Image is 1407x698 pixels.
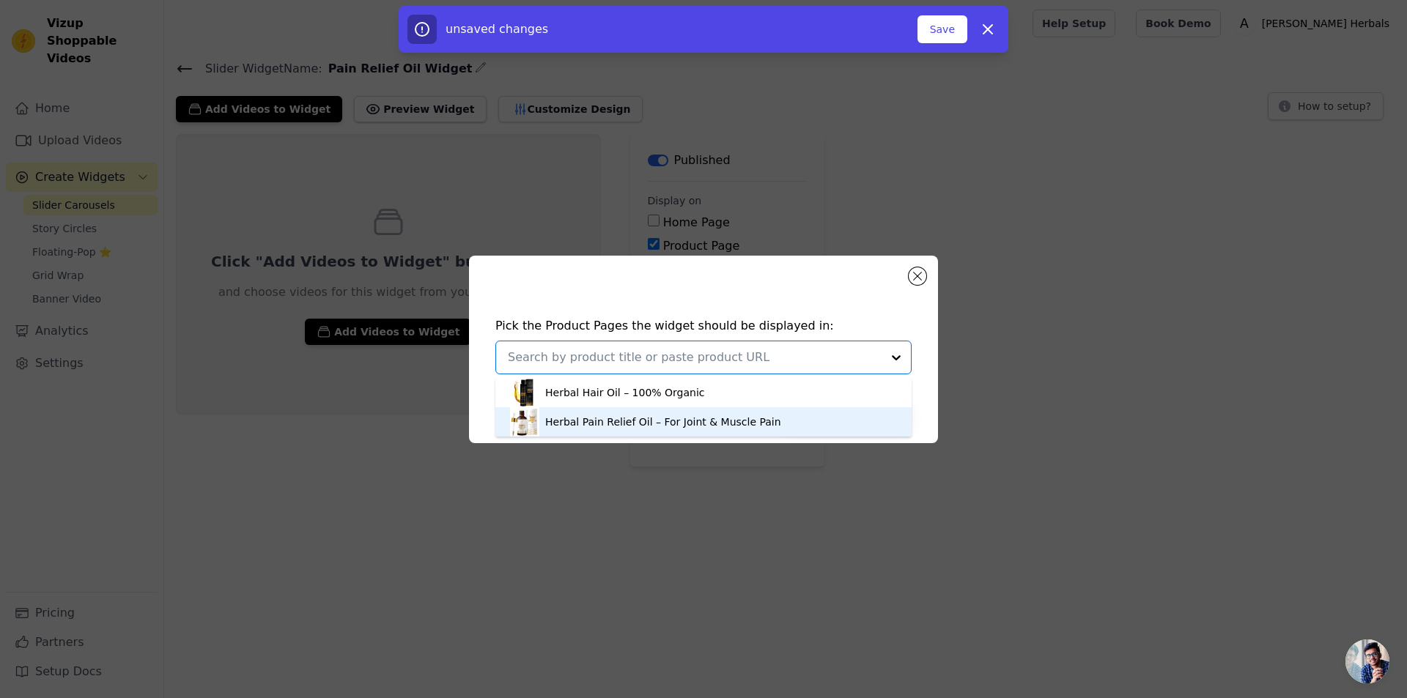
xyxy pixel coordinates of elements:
[510,407,539,437] img: product thumbnail
[495,317,912,335] h4: Pick the Product Pages the widget should be displayed in:
[545,415,781,429] div: Herbal Pain Relief Oil – For Joint & Muscle Pain
[917,15,967,43] button: Save
[1345,639,1389,683] div: Open chat
[545,385,705,400] div: Herbal Hair Oil – 100% Organic
[909,267,926,285] button: Close modal
[510,378,539,407] img: product thumbnail
[508,349,882,366] input: Search by product title or paste product URL
[446,22,548,36] span: unsaved changes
